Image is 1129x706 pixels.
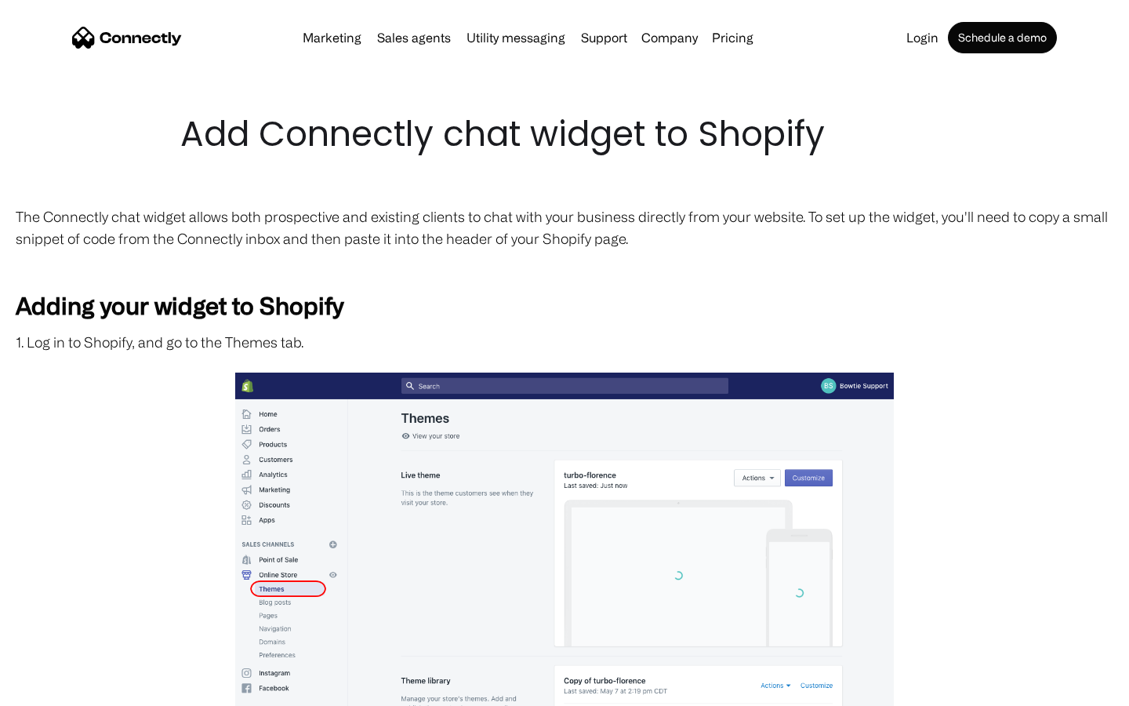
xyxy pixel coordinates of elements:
[16,331,1113,353] p: 1. Log in to Shopify, and go to the Themes tab.
[16,679,94,701] aside: Language selected: English
[900,31,945,44] a: Login
[16,292,343,318] strong: Adding your widget to Shopify
[948,22,1057,53] a: Schedule a demo
[460,31,572,44] a: Utility messaging
[575,31,633,44] a: Support
[31,679,94,701] ul: Language list
[371,31,457,44] a: Sales agents
[706,31,760,44] a: Pricing
[641,27,698,49] div: Company
[180,110,949,158] h1: Add Connectly chat widget to Shopify
[16,206,1113,249] p: The Connectly chat widget allows both prospective and existing clients to chat with your business...
[296,31,368,44] a: Marketing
